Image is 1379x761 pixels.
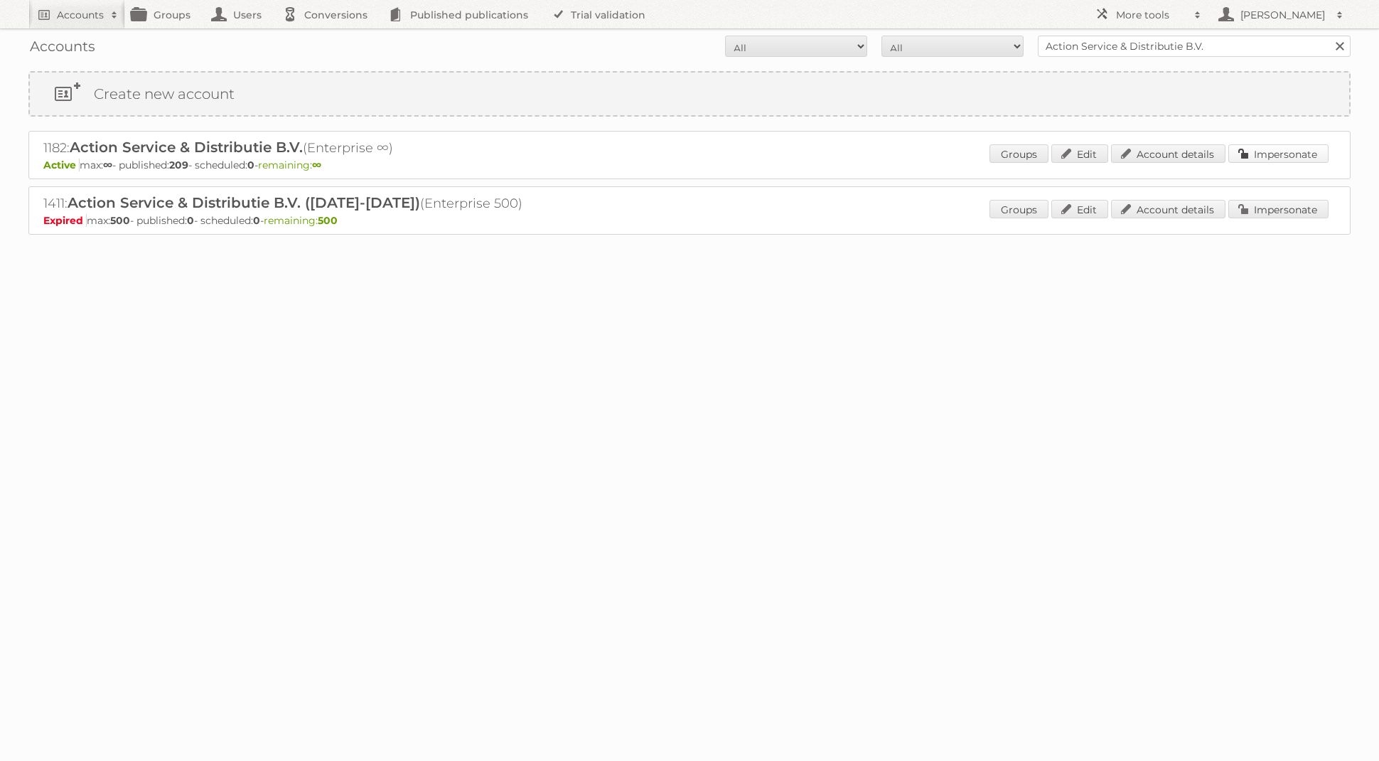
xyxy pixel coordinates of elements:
a: Account details [1111,144,1225,163]
span: Action Service & Distributie B.V. ([DATE]-[DATE]) [68,194,420,211]
p: max: - published: - scheduled: - [43,214,1336,227]
a: Impersonate [1228,144,1329,163]
h2: More tools [1116,8,1187,22]
a: Edit [1051,200,1108,218]
a: Impersonate [1228,200,1329,218]
a: Edit [1051,144,1108,163]
strong: 0 [187,214,194,227]
p: max: - published: - scheduled: - [43,159,1336,171]
h2: 1182: (Enterprise ∞) [43,139,541,157]
a: Groups [989,144,1048,163]
span: Active [43,159,80,171]
span: Action Service & Distributie B.V. [70,139,303,156]
strong: 500 [110,214,130,227]
a: Create new account [30,73,1349,115]
strong: ∞ [312,159,321,171]
strong: 0 [253,214,260,227]
strong: 500 [318,214,338,227]
strong: 209 [169,159,188,171]
a: Account details [1111,200,1225,218]
h2: [PERSON_NAME] [1237,8,1329,22]
span: remaining: [258,159,321,171]
span: Expired [43,214,87,227]
a: Groups [989,200,1048,218]
h2: 1411: (Enterprise 500) [43,194,541,213]
strong: 0 [247,159,254,171]
h2: Accounts [57,8,104,22]
strong: ∞ [103,159,112,171]
span: remaining: [264,214,338,227]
